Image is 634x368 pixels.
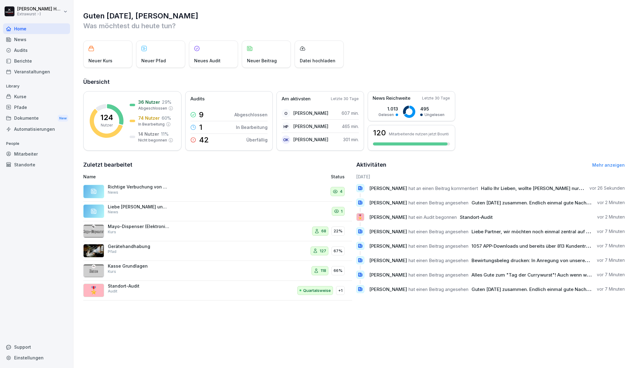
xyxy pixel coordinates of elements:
[108,249,116,254] p: Pfad
[100,114,113,121] p: 124
[409,185,478,191] span: hat an einen Beitrag kommentiert
[247,57,277,64] p: Neuer Beitrag
[409,214,457,220] span: hat ein Audit begonnen
[369,229,407,234] span: [PERSON_NAME]
[409,243,468,249] span: hat einen Beitrag angesehen
[138,115,160,121] p: 74 Nutzer
[138,131,159,137] p: 14 Nutzer
[597,228,625,234] p: vor 7 Minuten
[300,57,335,64] p: Datei hochladen
[3,149,70,159] a: Mitarbeiter
[303,288,331,294] p: Quartalsweise
[321,268,326,274] p: 118
[108,269,116,274] p: Kurs
[331,173,345,180] p: Status
[422,95,450,101] p: Letzte 30 Tage
[3,342,70,352] div: Support
[282,95,311,103] p: Am aktivsten
[83,261,352,281] a: Kasse GrundlagenKurs11866%
[3,113,70,124] a: DokumenteNew
[108,263,169,269] p: Kasse Grundlagen
[138,122,165,127] p: In Bearbeitung
[83,173,252,180] p: Name
[161,131,169,137] p: 11 %
[83,221,352,241] a: Mayo-Dispenser (Elektronisch)Kurs6822%
[357,213,363,221] p: 🎖️
[342,123,359,130] p: 465 min.
[369,272,407,278] span: [PERSON_NAME]
[378,112,394,118] p: Gelesen
[597,243,625,249] p: vor 7 Minuten
[199,136,209,144] p: 42
[3,159,70,170] a: Standorte
[320,248,326,254] p: 127
[597,286,625,292] p: vor 7 Minuten
[108,229,116,235] p: Kurs
[3,23,70,34] a: Home
[58,115,68,122] div: New
[108,283,169,289] p: Standort-Audit
[108,244,169,249] p: Gerätehandhabung
[89,285,98,296] p: 🎖️
[108,190,118,195] p: News
[356,161,386,169] h2: Aktivitäten
[199,111,204,118] p: 9
[17,12,62,16] p: Extrawurst :-)
[378,106,398,112] p: 1.013
[342,110,359,116] p: 607 min.
[331,96,359,102] p: Letzte 30 Tage
[589,185,625,191] p: vor 26 Sekunden
[293,110,328,116] p: [PERSON_NAME]
[343,136,359,143] p: 301 min.
[597,199,625,206] p: vor 2 Minuten
[341,208,342,215] p: 1
[138,138,167,143] p: Nicht begonnen
[194,57,221,64] p: Neues Audit
[3,139,70,149] p: People
[425,112,444,118] p: Ungelesen
[3,91,70,102] a: Kurse
[108,224,169,229] p: Mayo-Dispenser (Elektronisch)
[592,162,625,168] a: Mehr anzeigen
[83,78,625,86] h2: Übersicht
[83,182,352,202] a: Richtige Verbuchung von Delivery (Lieferando) LIeferungen: Anbei das Tutorial, wie wir die Liefer...
[138,106,167,111] p: Abgeschlossen
[3,56,70,66] a: Berichte
[101,122,113,128] p: Nutzer
[597,272,625,278] p: vor 7 Minuten
[282,109,290,118] div: O
[3,352,70,363] a: Einstellungen
[234,111,268,118] p: Abgeschlossen
[409,229,468,234] span: hat einen Beitrag angesehen
[3,45,70,56] a: Audits
[3,102,70,113] a: Pfade
[108,289,117,294] p: Audit
[199,124,202,131] p: 1
[338,288,342,294] p: +1
[162,115,171,121] p: 60 %
[597,257,625,263] p: vor 7 Minuten
[369,286,407,292] span: [PERSON_NAME]
[282,135,290,144] div: OK
[108,184,169,190] p: Richtige Verbuchung von Delivery (Lieferando) LIeferungen: Anbei das Tutorial, wie wir die Liefer...
[409,258,468,263] span: hat einen Beitrag angesehen
[83,21,625,31] p: Was möchtest du heute tun?
[190,95,205,103] p: Audits
[83,241,352,261] a: GerätehandhabungPfad12767%
[409,200,468,206] span: hat einen Beitrag angesehen
[3,113,70,124] div: Dokumente
[282,122,290,131] div: HP
[83,11,625,21] h1: Guten [DATE], [PERSON_NAME]
[83,264,104,277] img: a0m7f85hpourwsdu9f1j3y50.png
[321,228,326,234] p: 68
[88,57,112,64] p: Neuer Kurs
[409,272,468,278] span: hat einen Beitrag angesehen
[293,123,328,130] p: [PERSON_NAME]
